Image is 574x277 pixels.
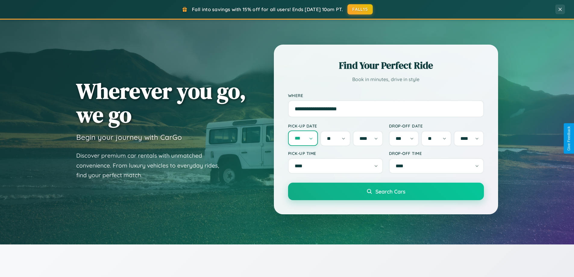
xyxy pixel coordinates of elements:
[389,123,484,128] label: Drop-off Date
[192,6,343,12] span: Fall into savings with 15% off for all users! Ends [DATE] 10am PT.
[375,188,405,195] span: Search Cars
[288,123,383,128] label: Pick-up Date
[389,151,484,156] label: Drop-off Time
[288,183,484,200] button: Search Cars
[288,93,484,98] label: Where
[288,151,383,156] label: Pick-up Time
[288,75,484,84] p: Book in minutes, drive in style
[288,59,484,72] h2: Find Your Perfect Ride
[567,126,571,151] div: Give Feedback
[347,4,373,14] button: FALL15
[76,151,227,180] p: Discover premium car rentals with unmatched convenience. From luxury vehicles to everyday rides, ...
[76,133,182,142] h3: Begin your journey with CarGo
[76,79,246,127] h1: Wherever you go, we go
